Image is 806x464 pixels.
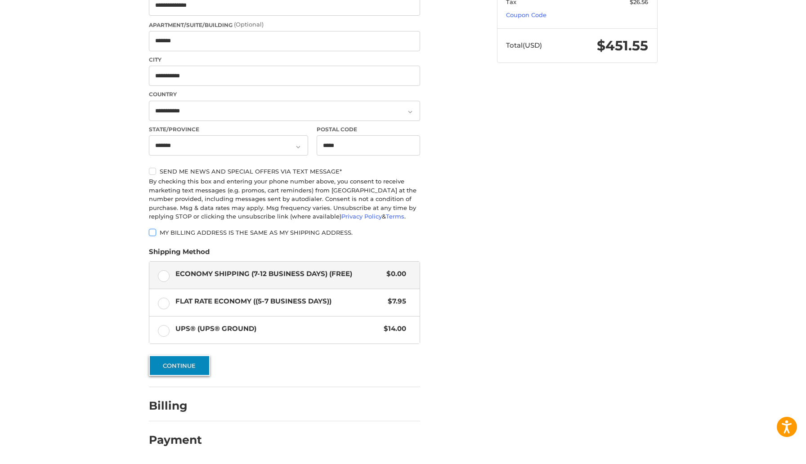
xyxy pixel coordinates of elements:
label: City [149,56,420,64]
h2: Payment [149,433,202,447]
h2: Billing [149,399,201,413]
div: By checking this box and entering your phone number above, you consent to receive marketing text ... [149,177,420,221]
span: UPS® (UPS® Ground) [175,324,380,334]
label: Send me news and special offers via text message* [149,168,420,175]
small: (Optional) [234,21,264,28]
label: Postal Code [317,125,420,134]
span: $14.00 [380,324,407,334]
iframe: Google Customer Reviews [732,440,806,464]
label: Apartment/Suite/Building [149,20,420,29]
button: Continue [149,355,210,376]
a: Coupon Code [506,11,546,18]
span: $7.95 [384,296,407,307]
span: Flat Rate Economy ((5-7 Business Days)) [175,296,384,307]
span: Total (USD) [506,41,542,49]
a: Privacy Policy [341,213,382,220]
a: Terms [386,213,404,220]
span: $0.00 [382,269,407,279]
label: My billing address is the same as my shipping address. [149,229,420,236]
label: State/Province [149,125,308,134]
label: Country [149,90,420,98]
span: Economy Shipping (7-12 Business Days) (Free) [175,269,382,279]
span: $451.55 [597,37,648,54]
legend: Shipping Method [149,247,210,261]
